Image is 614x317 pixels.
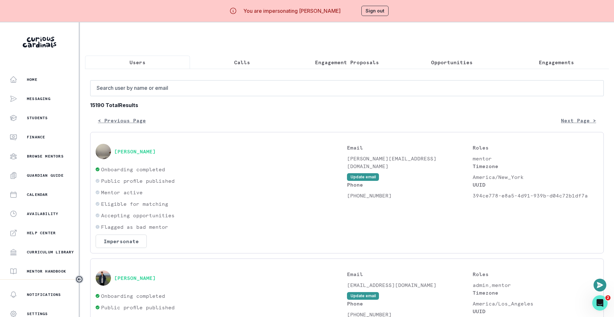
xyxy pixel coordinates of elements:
p: Mentor Handbook [27,269,66,274]
p: Onboarding completed [101,292,165,300]
button: Toggle sidebar [75,275,83,283]
p: America/Los_Angeles [473,300,598,307]
p: Eligible for matching [101,200,168,208]
p: [PERSON_NAME][EMAIL_ADDRESS][DOMAIN_NAME] [347,155,473,170]
p: 394ce778-e8a5-4d91-939b-d04c72b1df7a [473,192,598,199]
p: Calls [234,58,250,66]
p: Accepting opportunities [101,212,175,219]
p: Phone [347,300,473,307]
p: Onboarding completed [101,166,165,173]
p: Notifications [27,292,61,297]
p: admin,mentor [473,281,598,289]
p: Help Center [27,230,56,236]
p: You are impersonating [PERSON_NAME] [243,7,341,15]
img: Curious Cardinals Logo [23,37,56,48]
p: Home [27,77,37,82]
p: Calendar [27,192,48,197]
p: Flagged as bad mentor [101,223,168,231]
p: Finance [27,135,45,140]
button: Impersonate [96,235,147,248]
button: < Previous Page [90,114,153,127]
iframe: Intercom live chat [592,295,608,311]
p: Users [130,58,146,66]
p: Students [27,115,48,120]
p: Roles [473,144,598,151]
p: Timezone [473,289,598,297]
p: Opportunities [431,58,473,66]
button: Update email [347,173,379,181]
p: Public profile published [101,177,175,185]
p: Availability [27,211,58,216]
p: UUID [473,181,598,189]
p: Engagements [539,58,574,66]
span: 2 [605,295,610,300]
p: Email [347,270,473,278]
p: America/New_York [473,173,598,181]
p: Guardian Guide [27,173,64,178]
button: [PERSON_NAME] [114,275,156,281]
p: Public profile published [101,304,175,311]
p: mentor [473,155,598,162]
p: Engagement Proposals [315,58,379,66]
button: Open or close messaging widget [594,279,606,291]
p: Phone [347,181,473,189]
p: [EMAIL_ADDRESS][DOMAIN_NAME] [347,281,473,289]
p: UUID [473,307,598,315]
p: Browse Mentors [27,154,64,159]
p: Settings [27,311,48,316]
button: Next Page > [553,114,604,127]
button: Sign out [361,6,389,16]
p: Mentor active [101,189,143,196]
p: Messaging [27,96,51,101]
b: 15190 Total Results [90,101,604,109]
p: Roles [473,270,598,278]
p: Curriculum Library [27,250,74,255]
p: [PHONE_NUMBER] [347,192,473,199]
p: Email [347,144,473,151]
button: Update email [347,292,379,300]
p: Timezone [473,162,598,170]
button: [PERSON_NAME] [114,148,156,155]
